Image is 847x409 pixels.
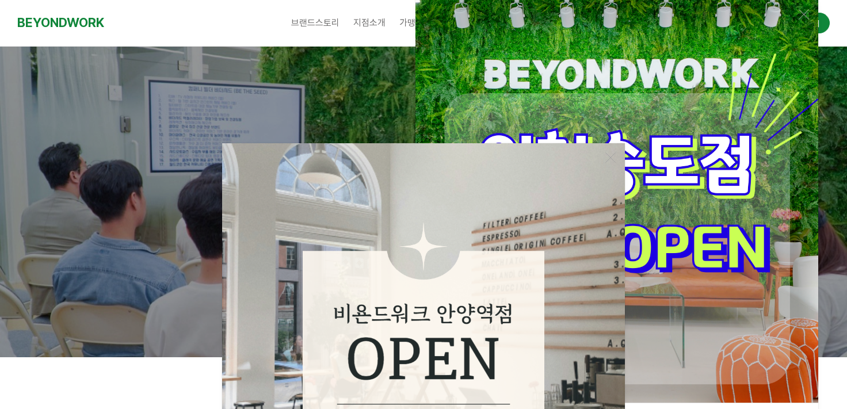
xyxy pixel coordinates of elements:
[284,9,346,37] a: 브랜드스토리
[17,12,104,33] a: BEYONDWORK
[392,9,438,37] a: 가맹안내
[346,9,392,37] a: 지점소개
[399,17,432,28] span: 가맹안내
[291,17,339,28] span: 브랜드스토리
[353,17,386,28] span: 지점소개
